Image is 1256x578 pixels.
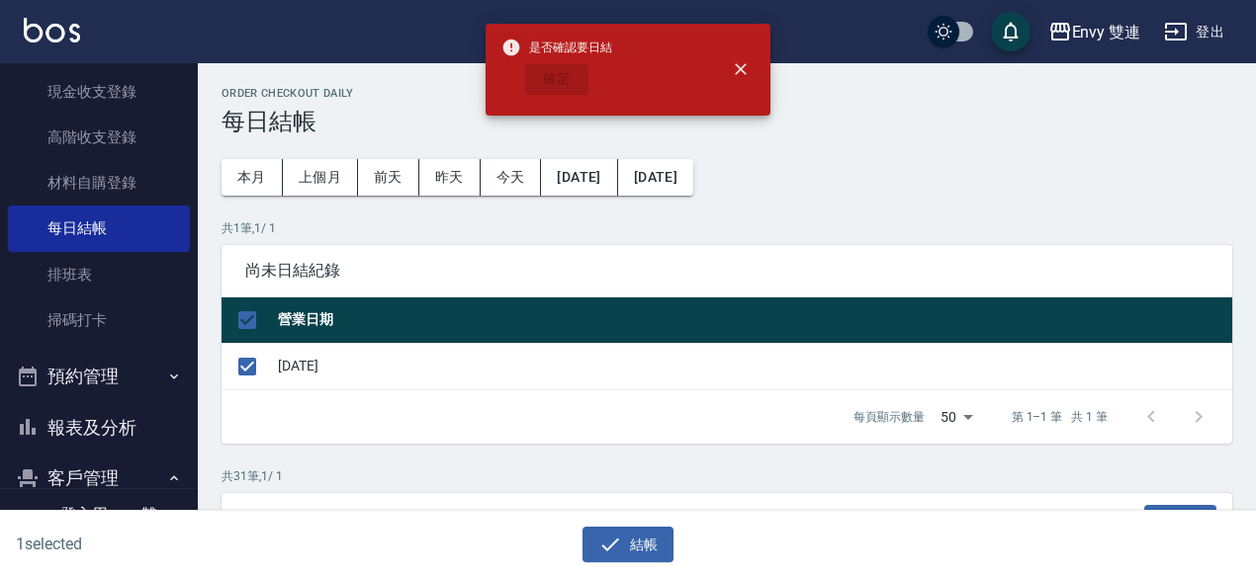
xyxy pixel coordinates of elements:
button: close [719,47,763,91]
img: Logo [24,18,80,42]
h2: Order checkout daily [222,87,1232,100]
button: 登出 [1156,14,1232,50]
button: 今天 [481,159,542,196]
button: 前天 [358,159,419,196]
p: 共 31 筆, 1 / 1 [222,467,1232,485]
button: 報表匯出 [1144,505,1217,536]
div: Envy 雙連 [1072,20,1141,44]
p: 共 1 筆, 1 / 1 [222,219,1232,237]
a: 現金收支登錄 [8,69,190,115]
button: 預約管理 [8,351,190,402]
td: [DATE] [273,343,1232,389]
span: 尚未日結紀錄 [245,261,1209,281]
button: 報表及分析 [8,402,190,454]
div: 50 [933,390,980,444]
a: 掃碼打卡 [8,297,190,343]
h5: 登入用envy雙連 [60,505,161,544]
th: 營業日期 [273,297,1232,344]
button: 本月 [222,159,283,196]
button: 結帳 [583,527,674,563]
button: [DATE] [618,159,693,196]
button: [DATE] [541,159,617,196]
a: 高階收支登錄 [8,115,190,160]
a: 材料自購登錄 [8,160,190,206]
p: 第 1–1 筆 共 1 筆 [1012,408,1108,426]
button: save [991,12,1031,51]
h6: 1 selected [16,532,311,556]
p: 每頁顯示數量 [853,408,925,426]
a: 排班表 [8,252,190,297]
button: 昨天 [419,159,481,196]
button: 客戶管理 [8,453,190,504]
span: 是否確認要日結 [501,38,612,57]
button: Envy 雙連 [1040,12,1149,52]
button: 上個月 [283,159,358,196]
h3: 每日結帳 [222,108,1232,135]
a: 每日結帳 [8,206,190,251]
